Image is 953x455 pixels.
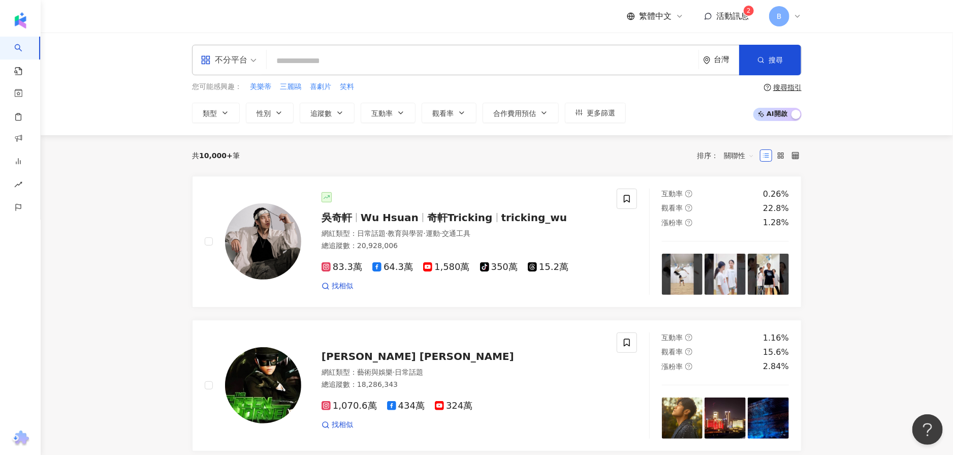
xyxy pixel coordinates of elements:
span: question-circle [685,204,692,211]
span: 類型 [203,109,217,117]
span: 64.3萬 [372,262,413,272]
img: post-image [748,254,789,295]
img: post-image [705,398,746,439]
div: 網紅類型 ： [322,229,605,239]
a: 找相似 [322,281,353,291]
span: 日常話題 [395,368,423,376]
a: search [14,37,35,76]
button: 類型 [192,103,240,123]
span: 合作費用預估 [493,109,536,117]
span: · [440,229,442,237]
button: 互動率 [361,103,416,123]
span: 10,000+ [199,151,233,160]
span: 吳奇軒 [322,211,352,224]
sup: 2 [744,6,754,16]
button: 更多篩選 [565,103,626,123]
a: KOL Avatar[PERSON_NAME] [PERSON_NAME]網紅類型：藝術與娛樂·日常話題總追蹤數：18,286,3431,070.6萬434萬324萬找相似互動率question... [192,320,802,451]
span: question-circle [685,334,692,341]
span: 互動率 [371,109,393,117]
span: 350萬 [480,262,518,272]
span: 活動訊息 [716,11,749,21]
div: 0.26% [763,189,789,200]
span: 運動 [426,229,440,237]
span: question-circle [764,84,771,91]
div: 2.84% [763,361,789,372]
span: 追蹤數 [310,109,332,117]
span: appstore [201,55,211,65]
span: question-circle [685,219,692,226]
span: 您可能感興趣： [192,82,242,92]
img: post-image [662,254,703,295]
span: 奇軒Tricking [427,211,493,224]
span: tricking_wu [501,211,567,224]
div: 1.16% [763,332,789,344]
span: 15.2萬 [528,262,568,272]
span: 83.3萬 [322,262,362,272]
img: logo icon [12,12,28,28]
span: 互動率 [662,333,683,342]
span: · [386,229,388,237]
span: 日常話題 [357,229,386,237]
div: 22.8% [763,203,789,214]
span: 交通工具 [442,229,470,237]
span: 關聯性 [724,147,754,164]
iframe: Help Scout Beacon - Open [912,414,943,445]
div: 共 筆 [192,151,240,160]
span: 藝術與娛樂 [357,368,393,376]
button: 合作費用預估 [483,103,559,123]
span: · [393,368,395,376]
span: 觀看率 [662,348,683,356]
button: 觀看率 [422,103,476,123]
img: KOL Avatar [225,347,301,423]
span: 找相似 [332,281,353,291]
span: 笑料 [340,82,354,92]
img: post-image [748,398,789,439]
span: 喜劇片 [310,82,331,92]
div: 1.28% [763,217,789,228]
div: 網紅類型 ： [322,368,605,378]
span: 三麗鷗 [280,82,301,92]
span: 互動率 [662,190,683,198]
button: 搜尋 [739,45,801,75]
span: 美樂蒂 [250,82,271,92]
span: question-circle [685,363,692,370]
span: 教育與學習 [388,229,423,237]
div: 不分平台 [201,52,247,68]
button: 笑料 [339,81,355,93]
div: 搜尋指引 [773,83,802,92]
div: 總追蹤數 ： 20,928,006 [322,241,605,251]
span: 漲粉率 [662,219,683,227]
button: 喜劇片 [309,81,332,93]
span: question-circle [685,190,692,197]
span: 2 [747,7,751,14]
span: 1,580萬 [423,262,470,272]
span: 找相似 [332,420,353,430]
span: 觀看率 [662,204,683,212]
img: KOL Avatar [225,203,301,280]
button: 美樂蒂 [249,81,272,93]
button: 性別 [246,103,294,123]
a: 找相似 [322,420,353,430]
div: 15.6% [763,347,789,358]
img: post-image [662,398,703,439]
img: chrome extension [11,431,30,447]
span: 繁體中文 [639,11,672,22]
div: 排序： [697,147,760,164]
span: · [423,229,425,237]
span: [PERSON_NAME] [PERSON_NAME] [322,350,514,362]
span: 1,070.6萬 [322,401,377,411]
span: question-circle [685,348,692,355]
a: KOL Avatar吳奇軒Wu Hsuan奇軒Trickingtricking_wu網紅類型：日常話題·教育與學習·運動·交通工具總追蹤數：20,928,00683.3萬64.3萬1,580萬3... [192,176,802,308]
span: 324萬 [435,401,472,411]
span: B [777,11,782,22]
span: 性別 [257,109,271,117]
img: post-image [705,254,746,295]
span: 漲粉率 [662,362,683,371]
span: 更多篩選 [587,109,615,117]
span: 434萬 [387,401,425,411]
span: environment [703,56,711,64]
button: 三麗鷗 [279,81,302,93]
div: 總追蹤數 ： 18,286,343 [322,380,605,390]
button: 追蹤數 [300,103,355,123]
span: 搜尋 [769,56,783,64]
